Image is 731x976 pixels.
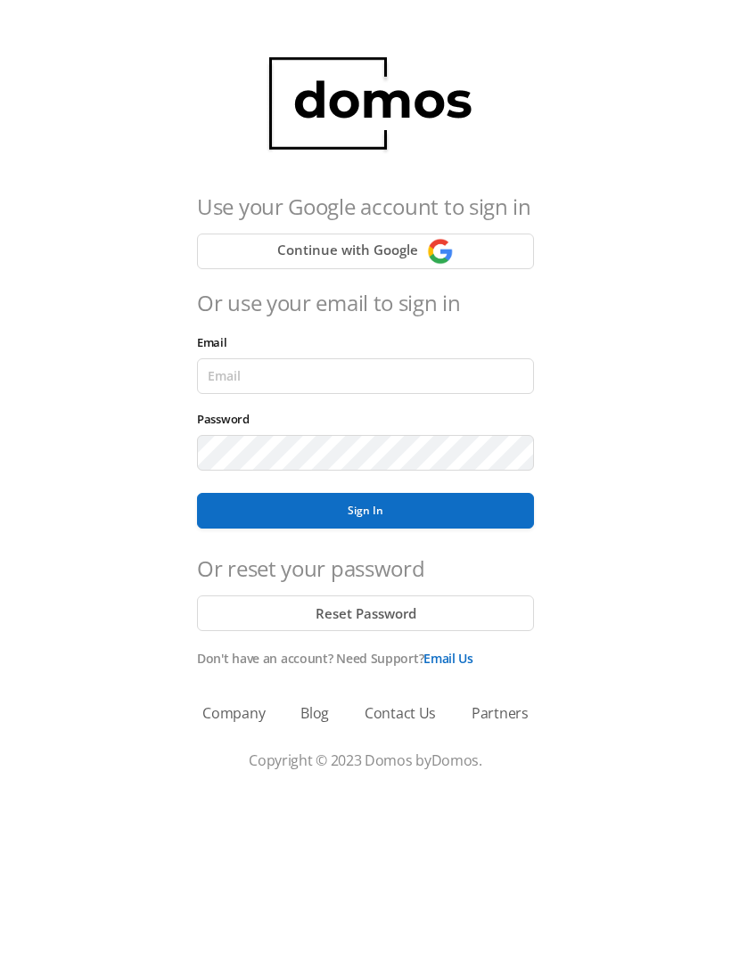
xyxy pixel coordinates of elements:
a: Company [202,702,265,724]
p: Copyright © 2023 Domos by . [45,750,686,771]
a: Domos [431,750,480,770]
a: Contact Us [365,702,436,724]
p: Don't have an account? Need Support? [197,649,534,668]
a: Blog [300,702,329,724]
button: Continue with Google [197,234,534,269]
img: Continue with Google [427,238,454,265]
a: Email Us [423,650,473,667]
img: domos [251,36,481,173]
h4: Use your Google account to sign in [197,191,534,223]
label: Password [197,411,259,427]
button: Sign In [197,493,534,529]
a: Partners [472,702,529,724]
h4: Or reset your password [197,553,534,585]
h4: Or use your email to sign in [197,287,534,319]
label: Email [197,334,236,350]
button: Reset Password [197,595,534,631]
input: Password [197,435,534,471]
input: Email [197,358,534,394]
